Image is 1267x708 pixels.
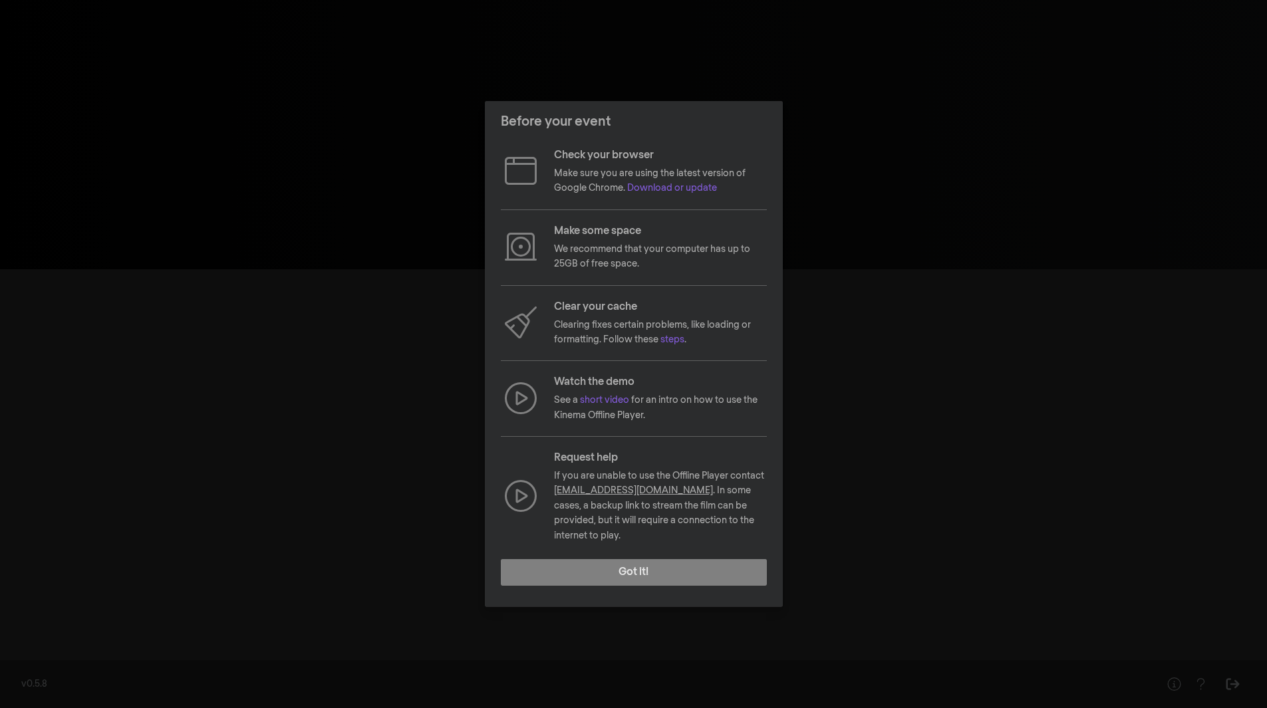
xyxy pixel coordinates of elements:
[554,166,767,196] p: Make sure you are using the latest version of Google Chrome.
[554,450,767,466] p: Request help
[554,223,767,239] p: Make some space
[580,396,629,405] a: short video
[554,148,767,164] p: Check your browser
[501,559,767,586] button: Got it!
[627,183,717,193] a: Download or update
[554,469,767,543] p: If you are unable to use the Offline Player contact . In some cases, a backup link to stream the ...
[554,318,767,348] p: Clearing fixes certain problems, like loading or formatting. Follow these .
[554,486,713,495] a: [EMAIL_ADDRESS][DOMAIN_NAME]
[554,299,767,315] p: Clear your cache
[554,374,767,390] p: Watch the demo
[554,393,767,423] p: See a for an intro on how to use the Kinema Offline Player.
[485,101,783,142] header: Before your event
[660,335,684,344] a: steps
[554,242,767,272] p: We recommend that your computer has up to 25GB of free space.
